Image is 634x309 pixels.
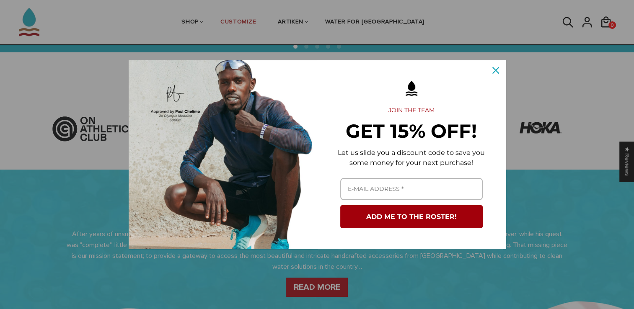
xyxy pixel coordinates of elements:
button: Close [486,60,506,80]
strong: GET 15% OFF! [346,119,477,142]
h2: JOIN THE TEAM [331,107,492,114]
p: Let us slide you a discount code to save you some money for your next purchase! [331,148,492,168]
svg: close icon [492,67,499,74]
input: Email field [340,178,483,200]
button: ADD ME TO THE ROSTER! [340,205,483,228]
